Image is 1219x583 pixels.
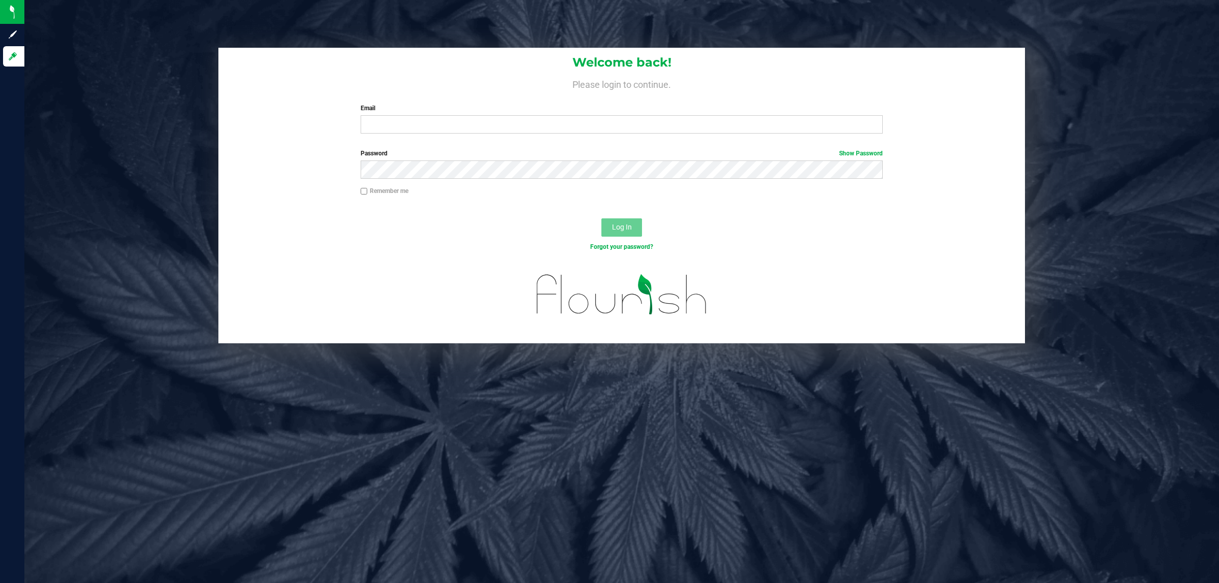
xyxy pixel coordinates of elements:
img: flourish_logo.svg [521,262,723,327]
span: Password [361,150,388,157]
a: Forgot your password? [590,243,653,250]
inline-svg: Log in [8,51,18,61]
label: Email [361,104,883,113]
span: Log In [612,223,632,231]
button: Log In [601,218,642,237]
inline-svg: Sign up [8,29,18,40]
input: Remember me [361,188,368,195]
h4: Please login to continue. [218,77,1025,89]
label: Remember me [361,186,408,196]
a: Show Password [839,150,883,157]
h1: Welcome back! [218,56,1025,69]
